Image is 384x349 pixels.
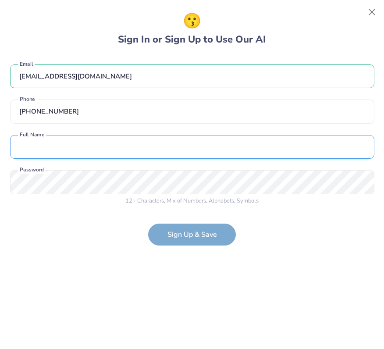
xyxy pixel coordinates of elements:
[125,197,164,205] span: 12 + Characters
[183,197,206,205] span: Numbers
[237,197,259,205] span: Symbols
[10,197,374,206] div: , Mix of , ,
[364,4,380,21] button: Close
[209,197,234,205] span: Alphabets
[118,10,266,47] div: Sign In or Sign Up to Use Our AI
[183,10,201,32] span: 😗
